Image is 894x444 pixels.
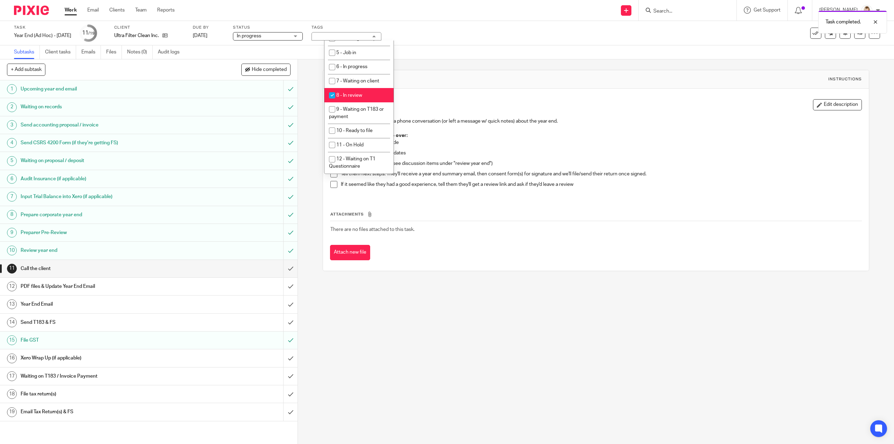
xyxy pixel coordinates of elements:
p: Any recommendations (see discussion items under "review year end") [341,160,861,167]
h1: Input Trial Balance into Xero (if applicable) [21,191,191,202]
small: /19 [88,31,95,35]
div: 1 [7,84,17,94]
span: In progress [237,34,261,38]
a: Audit logs [158,45,185,59]
span: 10 - Ready to file [336,128,373,133]
div: 10 [7,246,17,255]
span: Hide completed [252,67,287,73]
p: Task completed. [826,19,861,26]
h1: Waiting on proposal / deposit [21,155,191,166]
div: 5 [7,156,17,166]
div: 13 [7,299,17,309]
h1: Year End Email [21,299,191,310]
span: There are no files attached to this task. [330,227,415,232]
h1: Prepare corporate year end [21,210,191,220]
div: 16 [7,354,17,363]
h1: Send CSRS 4200 Form (if they're getting FS) [21,138,191,148]
div: 15 [7,335,17,345]
label: Due by [193,25,224,30]
h1: Send T183 & FS [21,317,191,328]
div: 4 [7,138,17,148]
div: 14 [7,318,17,327]
div: 11 [7,264,17,274]
a: Email [87,7,99,14]
span: 11 - On Hold [336,143,364,147]
h1: Email Tax Return(s) & FS [21,407,191,417]
span: 12 - Waiting on T1 Questionnaire [329,157,375,169]
div: 18 [7,389,17,399]
div: 9 [7,228,17,238]
a: Subtasks [14,45,40,59]
p: Ultra Filter Clean Inc. [114,32,159,39]
button: + Add subtask [7,64,45,75]
a: Reports [157,7,175,14]
label: Tags [312,25,381,30]
span: 9 - Waiting on T183 or payment [329,107,384,119]
div: 6 [7,174,17,184]
div: Instructions [828,77,862,82]
label: Task [14,25,71,30]
a: Files [106,45,122,59]
div: 11 [82,29,95,37]
div: 3 [7,120,17,130]
span: Attachments [330,212,364,216]
span: 5 - Job in [336,50,356,55]
p: Make sure someone has had a phone conversation (or left a message w/ quick notes) about the year ... [330,118,861,139]
h1: Preparer Pre-Review [21,227,191,238]
div: 19 [7,407,17,417]
span: 6 - In progress [336,64,367,69]
div: 12 [7,282,17,291]
h1: File GST [21,335,191,345]
h1: Call the client [345,75,611,83]
a: Work [65,7,77,14]
h1: Audit Insurance (if applicable) [21,174,191,184]
span: 7 - Waiting on client [336,79,379,83]
h1: Review year end [21,245,191,256]
img: Pixie [14,6,49,15]
div: 8 [7,210,17,220]
h1: File tax return(s) [21,389,191,399]
div: Year End (Ad Hoc) - [DATE] [14,32,71,39]
h1: Waiting on records [21,102,191,112]
span: 8 - In review [336,93,362,98]
div: 7 [7,192,17,202]
h1: PDF files & Update Year End Email [21,281,191,292]
div: 17 [7,371,17,381]
button: Hide completed [241,64,291,75]
label: Status [233,25,303,30]
p: Taxes / GST owing / due dates [341,150,861,157]
h1: Upcoming year end email [21,84,191,94]
button: Attach new file [330,245,370,261]
button: Edit description [813,99,862,110]
a: Emails [81,45,101,59]
a: Client tasks [45,45,76,59]
div: Year End (Ad Hoc) - August 2025 [14,32,71,39]
h1: Waiting on T183 / Invoice Payment [21,371,191,381]
a: Team [135,7,147,14]
h1: Call the client [21,263,191,274]
label: Client [114,25,184,30]
img: Tayler%20Headshot%20Compressed%20Resized%202.jpg [861,5,872,16]
a: Notes (0) [127,45,153,59]
p: If it seemed like they had a good experience, tell them they'll get a review link and ask if they... [341,181,861,188]
p: Any assumptions we made [341,139,861,146]
a: Clients [109,7,125,14]
div: 2 [7,102,17,112]
h1: Xero Wrap Up (if applicable) [21,353,191,363]
h1: Send accounting proposal / invoice [21,120,191,130]
span: [DATE] [193,33,207,38]
p: Tell them next steps. They'll receive a year end summary email, then consent form(s) for signatur... [341,170,861,177]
